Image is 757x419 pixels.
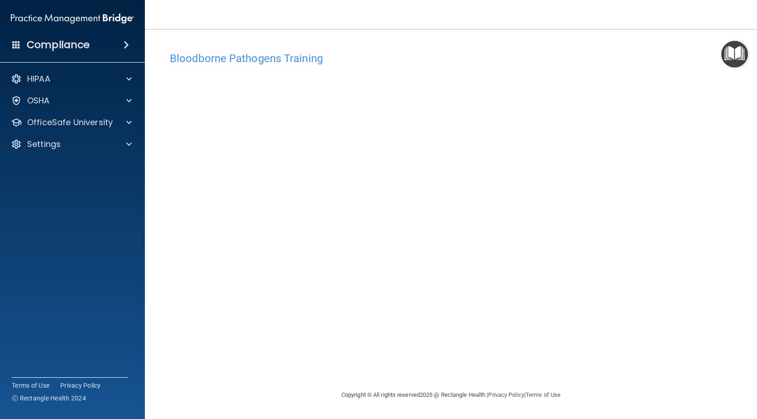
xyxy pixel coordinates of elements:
[27,117,113,128] p: OfficeSafe University
[60,381,101,390] a: Privacy Policy
[526,391,561,398] a: Terms of Use
[27,95,50,106] p: OSHA
[27,73,50,84] p: HIPAA
[11,95,132,106] a: OSHA
[170,69,732,348] iframe: bbp
[11,117,132,128] a: OfficeSafe University
[27,39,90,51] h4: Compliance
[286,380,616,409] div: Copyright © All rights reserved 2025 @ Rectangle Health | |
[12,381,49,390] a: Terms of Use
[11,73,132,84] a: HIPAA
[12,394,86,403] span: Ⓒ Rectangle Health 2024
[488,391,524,398] a: Privacy Policy
[721,41,748,68] button: Open Resource Center
[11,10,134,28] img: PMB logo
[27,139,61,150] p: Settings
[170,53,732,64] h4: Bloodborne Pathogens Training
[11,139,132,150] a: Settings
